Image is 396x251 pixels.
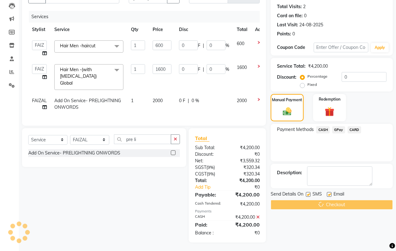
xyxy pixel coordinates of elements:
[190,164,227,171] div: ( )
[277,170,302,176] div: Description:
[304,13,306,19] div: 0
[277,74,296,81] div: Discount:
[303,3,306,10] div: 2
[277,3,302,10] div: Total Visits:
[190,191,227,198] div: Payable:
[54,98,121,110] span: Add On Service- PRELIGHTNING ONWORDS
[29,11,264,23] div: Services
[190,230,227,236] div: Balance :
[190,221,227,228] div: Paid:
[195,135,209,142] span: Total
[332,126,345,133] span: GPay
[227,144,264,151] div: ₹4,200.00
[251,23,272,37] th: Action
[307,74,328,79] label: Percentage
[277,44,313,51] div: Coupon Code
[225,66,229,73] span: %
[114,134,171,144] input: Search or Scan
[227,230,264,236] div: ₹0
[307,82,317,87] label: Fixed
[277,126,314,133] span: Payment Methods
[227,191,264,198] div: ₹4,200.00
[237,98,247,103] span: 2000
[179,97,185,104] span: 0 F
[175,23,233,37] th: Disc
[51,23,127,37] th: Service
[308,63,328,70] div: ₹4,200.00
[190,151,227,158] div: Discount:
[190,144,227,151] div: Sub Total:
[277,31,291,37] div: Points:
[127,23,149,37] th: Qty
[312,191,322,199] span: SMS
[203,66,204,73] span: |
[192,97,199,104] span: 0 %
[95,43,98,49] a: x
[60,67,97,86] span: Hair Men -(with [MEDICAL_DATA]) Global
[203,42,204,49] span: |
[227,201,264,207] div: ₹4,200.00
[198,42,200,49] span: F
[190,177,227,184] div: Total:
[334,191,344,199] span: Email
[292,31,295,37] div: 0
[195,165,206,170] span: SGST
[60,43,95,49] span: Hair Men -haircut
[208,171,214,176] span: 9%
[233,23,251,37] th: Total
[314,43,368,52] input: Enter Offer / Coupon Code
[153,98,163,103] span: 2000
[195,171,207,177] span: CGST
[149,23,175,37] th: Price
[28,23,51,37] th: Stylist
[190,171,227,177] div: ( )
[190,184,234,191] a: Add Tip
[227,158,264,164] div: ₹3,559.32
[277,63,306,70] div: Service Total:
[32,98,47,103] span: FAIZAL
[227,164,264,171] div: ₹320.34
[73,80,75,86] a: x
[190,201,227,207] div: Cash Tendered:
[225,42,229,49] span: %
[198,66,200,73] span: F
[322,106,337,118] img: _gift.svg
[371,43,389,52] button: Apply
[227,171,264,177] div: ₹320.34
[208,165,214,170] span: 9%
[237,41,244,46] span: 600
[277,13,303,19] div: Card on file:
[227,177,264,184] div: ₹4,200.00
[234,184,264,191] div: ₹0
[319,97,340,102] label: Redemption
[195,209,260,214] div: Payments
[28,150,120,156] div: Add On Service- PRELIGHTNING ONWORDS
[131,98,133,103] span: 1
[277,22,298,28] div: Last Visit:
[227,214,264,221] div: ₹4,200.00
[227,221,264,228] div: ₹4,200.00
[316,126,330,133] span: CASH
[190,214,227,221] div: CASH
[271,191,303,199] span: Send Details On
[348,126,361,133] span: CARD
[227,151,264,158] div: ₹0
[237,65,247,70] span: 1600
[299,22,323,28] div: 24-08-2025
[272,97,302,103] label: Manual Payment
[190,158,227,164] div: Net:
[188,97,189,104] span: |
[280,107,294,117] img: _cash.svg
